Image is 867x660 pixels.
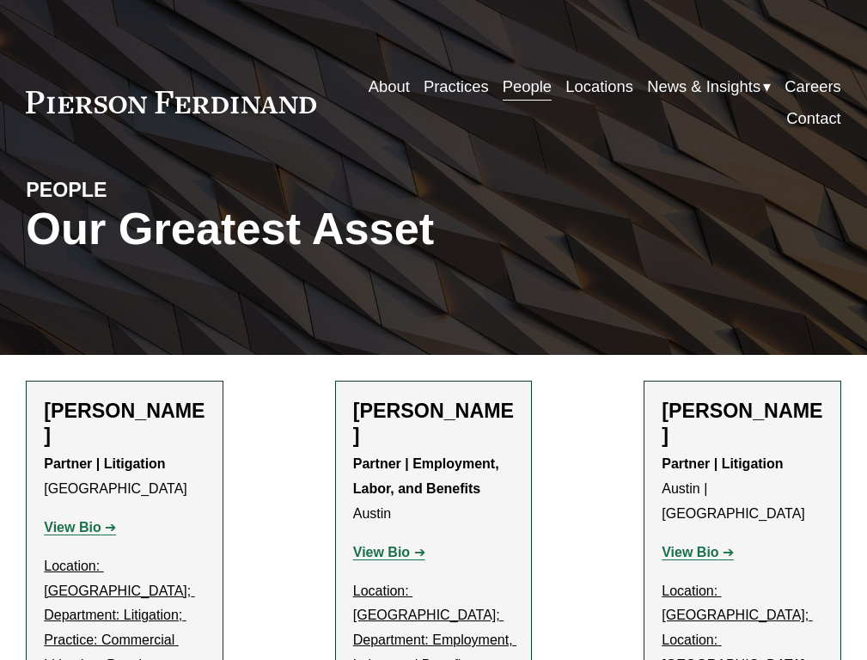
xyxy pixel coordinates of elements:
a: View Bio [353,545,425,559]
strong: Partner | Employment, Labor, and Benefits [353,456,503,496]
p: Austin [353,452,514,526]
h2: [PERSON_NAME] [662,399,822,447]
strong: Partner | Litigation [662,456,783,471]
h4: PEOPLE [26,178,229,204]
a: Practices [424,70,489,102]
a: Careers [785,70,840,102]
h2: [PERSON_NAME] [353,399,514,447]
strong: View Bio [662,545,718,559]
p: [GEOGRAPHIC_DATA] [44,452,205,502]
h2: [PERSON_NAME] [44,399,205,447]
a: People [503,70,552,102]
span: News & Insights [647,72,760,101]
h1: Our Greatest Asset [26,204,569,255]
a: About [369,70,410,102]
a: Locations [565,70,633,102]
strong: Partner | Litigation [44,456,165,471]
a: View Bio [662,545,734,559]
a: Contact [786,102,840,134]
strong: View Bio [44,520,101,535]
strong: View Bio [353,545,410,559]
p: Austin | [GEOGRAPHIC_DATA] [662,452,822,526]
a: View Bio [44,520,116,535]
a: folder dropdown [647,70,771,102]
